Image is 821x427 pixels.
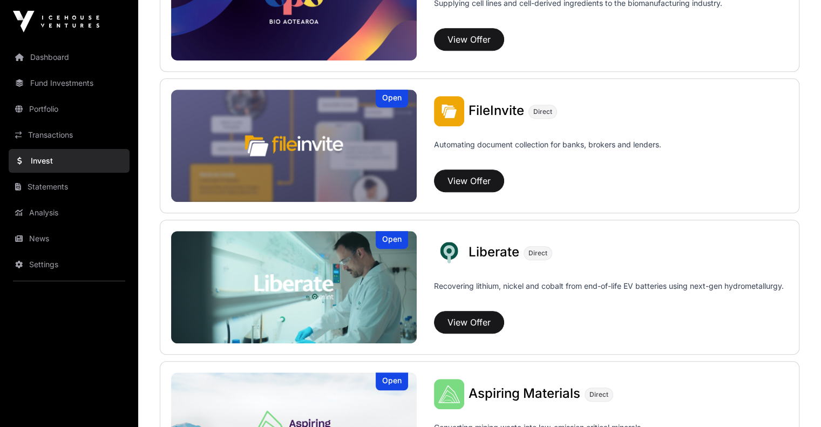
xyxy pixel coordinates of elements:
img: Liberate [171,231,417,343]
a: Dashboard [9,45,130,69]
span: Direct [528,249,547,257]
img: Liberate [434,238,464,268]
span: FileInvite [469,103,524,118]
a: Liberate [469,246,519,260]
a: FileInvite [469,104,524,118]
img: FileInvite [434,96,464,126]
p: Recovering lithium, nickel and cobalt from end-of-life EV batteries using next-gen hydrometallurgy. [434,281,784,307]
button: View Offer [434,170,504,192]
img: FileInvite [171,90,417,202]
iframe: Chat Widget [767,375,821,427]
img: Aspiring Materials [434,379,464,409]
a: FileInviteOpen [171,90,417,202]
a: Statements [9,175,130,199]
button: View Offer [434,311,504,334]
a: Fund Investments [9,71,130,95]
a: Settings [9,253,130,276]
div: Open [376,90,408,107]
span: Direct [533,107,552,116]
button: View Offer [434,28,504,51]
div: Open [376,231,408,249]
p: Automating document collection for banks, brokers and lenders. [434,139,661,165]
a: Portfolio [9,97,130,121]
a: Transactions [9,123,130,147]
a: News [9,227,130,250]
a: Aspiring Materials [469,387,580,401]
img: Icehouse Ventures Logo [13,11,99,32]
span: Aspiring Materials [469,385,580,401]
a: Invest [9,149,130,173]
span: Liberate [469,244,519,260]
div: Open [376,372,408,390]
a: Analysis [9,201,130,225]
a: LiberateOpen [171,231,417,343]
span: Direct [589,390,608,399]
